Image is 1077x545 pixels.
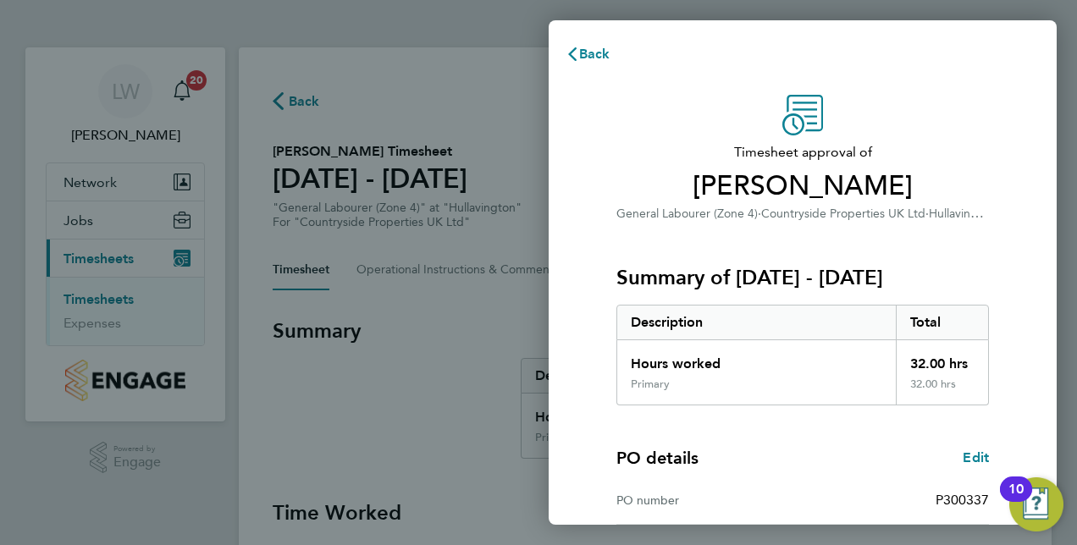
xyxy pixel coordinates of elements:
[616,264,989,291] h3: Summary of [DATE] - [DATE]
[896,340,989,377] div: 32.00 hrs
[758,206,761,221] span: ·
[896,306,989,339] div: Total
[1009,477,1063,531] button: Open Resource Center, 10 new notifications
[616,305,989,405] div: Summary of 18 - 24 Aug 2025
[579,46,610,62] span: Back
[549,37,627,71] button: Back
[963,449,989,465] span: Edit
[616,142,989,162] span: Timesheet approval of
[616,490,803,510] div: PO number
[616,169,989,203] span: [PERSON_NAME]
[925,206,929,221] span: ·
[631,377,670,391] div: Primary
[761,206,925,221] span: Countryside Properties UK Ltd
[617,340,896,377] div: Hours worked
[929,205,996,221] span: Hullavington
[963,448,989,468] a: Edit
[617,306,896,339] div: Description
[616,206,758,221] span: General Labourer (Zone 4)
[896,377,989,405] div: 32.00 hrs
[1008,489,1024,511] div: 10
[616,446,699,470] h4: PO details
[936,492,989,508] span: P300337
